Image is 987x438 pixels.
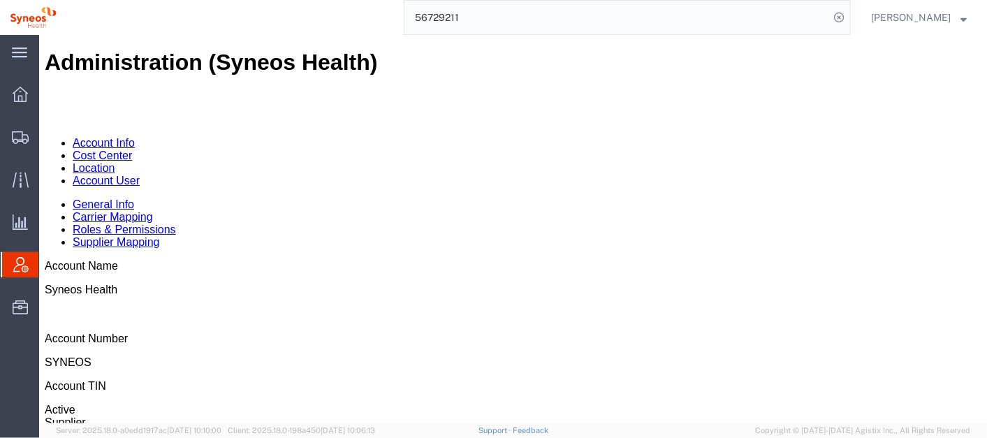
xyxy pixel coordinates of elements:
[228,426,375,435] span: Client: 2025.18.0-198a450
[10,7,57,28] img: logo
[478,426,513,435] a: Support
[513,426,548,435] a: Feedback
[321,426,375,435] span: [DATE] 10:06:13
[870,9,967,26] button: [PERSON_NAME]
[56,426,221,435] span: Server: 2025.18.0-a0edd1917ac
[755,425,970,437] span: Copyright © [DATE]-[DATE] Agistix Inc., All Rights Reserved
[39,35,987,423] iframe: FS Legacy Container
[167,426,221,435] span: [DATE] 10:10:00
[6,381,47,393] label: Supplier
[404,1,829,34] input: Search for shipment number, reference number
[871,10,951,25] span: Julie Ryan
